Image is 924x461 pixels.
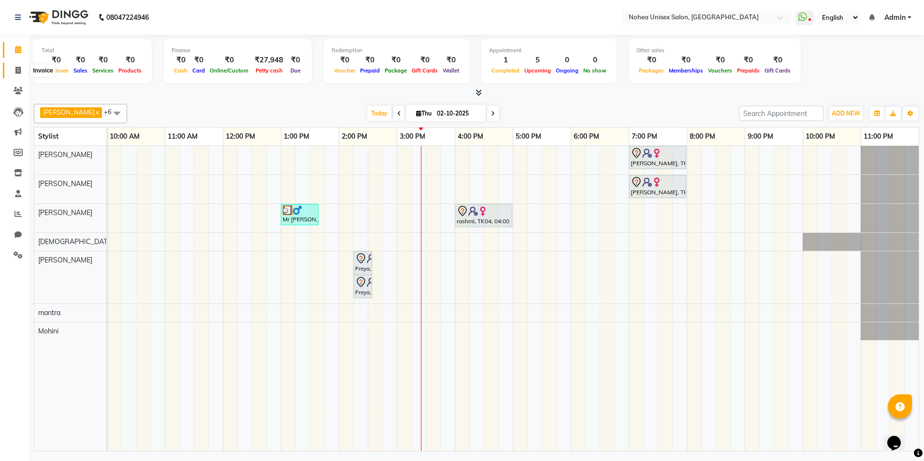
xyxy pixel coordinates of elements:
[38,237,114,246] span: [DEMOGRAPHIC_DATA]
[762,55,793,66] div: ₹0
[106,4,149,31] b: 08047224946
[630,176,685,197] div: [PERSON_NAME], TK03, 07:00 PM-08:00 PM, Women Hair - Haircut SR Stylist
[42,55,71,66] div: ₹0
[38,132,58,141] span: Stylist
[90,55,116,66] div: ₹0
[116,67,144,74] span: Products
[190,55,207,66] div: ₹0
[207,67,251,74] span: Online/Custom
[354,276,371,297] div: Freya, TK01, 02:15 PM-02:35 PM, Waxing - Full leg
[414,110,434,117] span: Thu
[30,65,55,76] div: Invoice
[489,46,609,55] div: Appointment
[456,205,511,226] div: rashmi, TK04, 04:00 PM-05:00 PM, Women Hair - Haircut SR Stylist
[440,55,462,66] div: ₹0
[288,67,303,74] span: Due
[706,55,735,66] div: ₹0
[95,108,99,116] a: x
[332,46,462,55] div: Redemption
[861,130,895,144] a: 11:00 PM
[107,130,142,144] a: 10:00 AM
[43,108,95,116] span: [PERSON_NAME]
[190,67,207,74] span: Card
[38,208,92,217] span: [PERSON_NAME]
[829,107,863,120] button: ADD NEW
[281,130,312,144] a: 1:00 PM
[207,55,251,66] div: ₹0
[367,106,391,121] span: Today
[251,55,287,66] div: ₹27,948
[409,67,440,74] span: Gift Cards
[636,67,666,74] span: Packages
[762,67,793,74] span: Gift Cards
[553,67,581,74] span: Ongoing
[489,55,522,66] div: 1
[38,150,92,159] span: [PERSON_NAME]
[434,106,482,121] input: 2025-10-02
[71,55,90,66] div: ₹0
[287,55,304,66] div: ₹0
[630,147,685,168] div: [PERSON_NAME], TK03, 07:00 PM-08:00 PM, Women Hair - Haircut SR Stylist
[38,256,92,264] span: [PERSON_NAME]
[636,55,666,66] div: ₹0
[629,130,660,144] a: 7:00 PM
[571,130,602,144] a: 6:00 PM
[71,67,90,74] span: Sales
[172,46,304,55] div: Finance
[522,67,553,74] span: Upcoming
[116,55,144,66] div: ₹0
[636,46,793,55] div: Other sales
[223,130,258,144] a: 12:00 PM
[409,55,440,66] div: ₹0
[397,130,428,144] a: 3:00 PM
[455,130,486,144] a: 4:00 PM
[803,130,837,144] a: 10:00 PM
[38,327,58,335] span: Mohini
[666,55,706,66] div: ₹0
[332,67,358,74] span: Voucher
[832,110,860,117] span: ADD NEW
[581,67,609,74] span: No show
[745,130,776,144] a: 9:00 PM
[104,108,119,115] span: +6
[90,67,116,74] span: Services
[440,67,462,74] span: Wallet
[884,13,906,23] span: Admin
[489,67,522,74] span: Completed
[739,106,823,121] input: Search Appointment
[735,67,762,74] span: Prepaids
[282,205,318,224] div: Mr [PERSON_NAME], TK02, 01:00 PM-01:40 PM, Men Hair - [DEMOGRAPHIC_DATA] Haircut ([PERSON_NAME])
[706,67,735,74] span: Vouchers
[165,130,200,144] a: 11:00 AM
[513,130,544,144] a: 5:00 PM
[339,130,370,144] a: 2:00 PM
[382,55,409,66] div: ₹0
[354,253,371,273] div: Freya, TK01, 02:15 PM-02:35 PM, Waxing - Full arm
[581,55,609,66] div: 0
[735,55,762,66] div: ₹0
[358,67,382,74] span: Prepaid
[332,55,358,66] div: ₹0
[253,67,285,74] span: Petty cash
[666,67,706,74] span: Memberships
[522,55,553,66] div: 5
[687,130,718,144] a: 8:00 PM
[38,179,92,188] span: [PERSON_NAME]
[172,55,190,66] div: ₹0
[883,422,914,451] iframe: chat widget
[172,67,190,74] span: Cash
[358,55,382,66] div: ₹0
[38,308,60,317] span: mantra
[382,67,409,74] span: Package
[553,55,581,66] div: 0
[42,46,144,55] div: Total
[25,4,91,31] img: logo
